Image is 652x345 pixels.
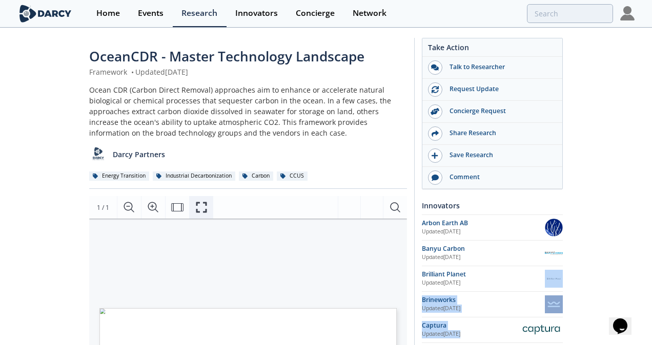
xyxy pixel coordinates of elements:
[89,47,364,66] span: OceanCDR - Master Technology Landscape
[422,305,545,313] div: Updated [DATE]
[422,244,545,253] div: Banyu Carbon
[277,171,308,181] div: CCUS
[113,149,165,160] p: Darcy Partners
[442,172,557,182] div: Comment
[353,9,386,17] div: Network
[422,244,563,262] a: Banyu Carbon Updated[DATE] Banyu Carbon
[422,279,545,287] div: Updated [DATE]
[96,9,120,17] div: Home
[422,228,545,236] div: Updated [DATE]
[620,6,635,20] img: Profile
[422,321,520,330] div: Captura
[527,4,613,23] input: Advanced Search
[422,42,562,57] div: Take Action
[153,171,235,181] div: Industrial Decarbonization
[442,106,557,116] div: Concierge Request
[422,321,563,339] a: Captura Updated[DATE] Captura
[442,84,557,94] div: Request Update
[520,322,563,337] img: Captura
[422,295,545,305] div: Brineworks
[422,270,545,279] div: Brilliant Planet
[609,304,642,335] iframe: chat widget
[545,219,563,236] img: Arbon Earth AB
[442,128,557,138] div: Share Research
[181,9,217,17] div: Research
[422,197,563,214] div: Innovators
[422,330,520,338] div: Updated [DATE]
[545,295,563,313] img: Brineworks
[545,244,563,262] img: Banyu Carbon
[422,219,545,228] div: Arbon Earth AB
[89,67,407,77] div: Framework Updated [DATE]
[138,9,164,17] div: Events
[89,84,407,138] div: Ocean CDR (Carbon Direct Removal) approaches aim to enhance or accelerate natural biological or c...
[422,253,545,262] div: Updated [DATE]
[239,171,273,181] div: Carbon
[296,9,335,17] div: Concierge
[422,295,563,313] a: Brineworks Updated[DATE] Brineworks
[129,67,135,77] span: •
[422,219,563,236] a: Arbon Earth AB Updated[DATE] Arbon Earth AB
[17,5,73,23] img: logo-wide.svg
[89,171,149,181] div: Energy Transition
[442,150,557,160] div: Save Research
[545,270,563,288] img: Brilliant Planet
[442,62,557,72] div: Talk to Researcher
[422,270,563,288] a: Brilliant Planet Updated[DATE] Brilliant Planet
[235,9,278,17] div: Innovators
